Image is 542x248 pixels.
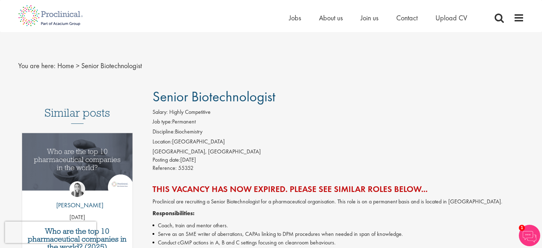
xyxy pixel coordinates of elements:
img: Hannah Burke [69,181,85,197]
h3: Similar posts [45,107,110,124]
label: Job type: [153,118,172,126]
a: breadcrumb link [57,61,74,70]
li: Permanent [153,118,524,128]
a: Link to a post [22,133,133,196]
iframe: reCAPTCHA [5,222,96,243]
p: [PERSON_NAME] [51,201,103,210]
div: [GEOGRAPHIC_DATA], [GEOGRAPHIC_DATA] [153,148,524,156]
li: [GEOGRAPHIC_DATA] [153,138,524,148]
img: Top 10 pharmaceutical companies in the world 2025 [22,133,133,191]
span: 1 [519,225,525,231]
li: Serve as an SME writer of aberrations, CAPAs linking to DPM procedures when needed in span of kno... [153,230,524,238]
span: Posting date: [153,156,180,163]
label: Discipline: [153,128,175,136]
a: About us [319,13,343,22]
span: Senior Biotechnologist [153,87,275,106]
span: You are here: [18,61,56,70]
a: Upload CV [435,13,467,22]
strong: Responsibilities: [153,209,195,217]
div: [DATE] [153,156,524,164]
p: [DATE] [22,213,133,222]
span: 55352 [178,164,193,172]
a: Contact [396,13,418,22]
a: Join us [361,13,378,22]
label: Location: [153,138,172,146]
label: Salary: [153,108,168,116]
img: Chatbot [519,225,540,246]
span: Highly Competitive [169,108,211,116]
a: Hannah Burke [PERSON_NAME] [51,181,103,213]
li: Coach, train and mentor others. [153,221,524,230]
p: Proclinical are recruiting a Senior Biotechnologist for a pharmaceutical organisation. This role ... [153,198,524,206]
h2: This vacancy has now expired. Please see similar roles below... [153,184,524,194]
li: Biochemistry [153,128,524,138]
span: > [76,61,79,70]
li: Conduct cGMP actions in A, B and C settings focusing on cleanroom behaviours. [153,238,524,247]
a: Jobs [289,13,301,22]
span: Senior Biotechnologist [81,61,142,70]
label: Reference: [153,164,177,172]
